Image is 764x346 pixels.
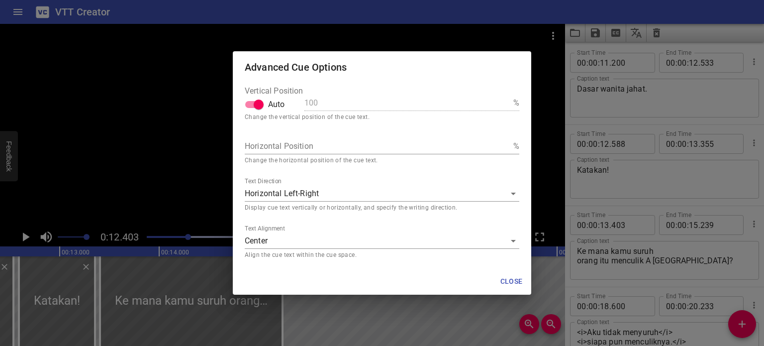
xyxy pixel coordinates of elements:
p: % [513,140,519,152]
span: Auto [268,99,285,111]
p: Change the horizontal position of the cue text. [245,156,519,166]
p: % [513,97,519,109]
div: Center [245,233,519,249]
button: Close [495,272,527,291]
h2: Advanced Cue Options [245,59,519,75]
div: Horizontal Left-Right [245,186,519,202]
legend: Vertical Position [245,87,303,95]
label: Text Alignment [245,226,285,232]
p: Change the vertical position of the cue text. [245,113,519,122]
p: Display cue text vertically or horizontally, and specify the writing direction. [245,203,519,213]
p: Align the cue text within the cue space. [245,250,519,260]
span: Close [499,275,523,288]
label: Text Direction [245,179,282,185]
